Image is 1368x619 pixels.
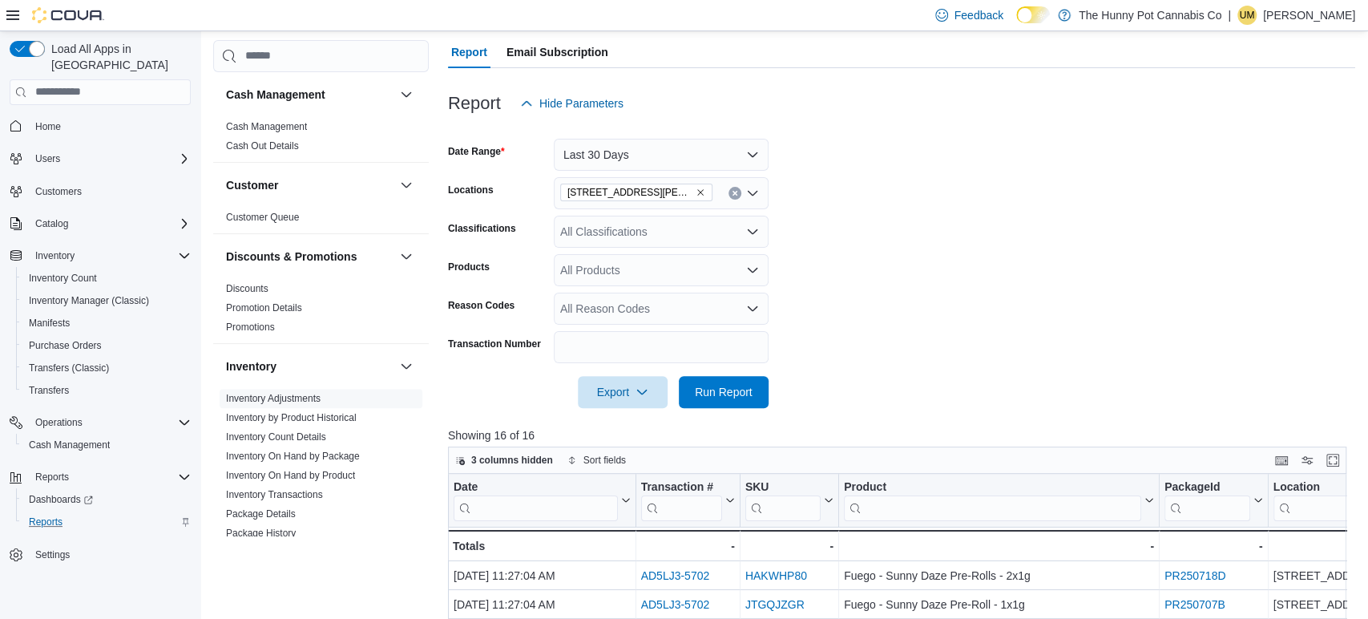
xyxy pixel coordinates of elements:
[454,479,618,495] div: Date
[226,283,268,294] a: Discounts
[1164,598,1225,611] a: PR250707B
[746,225,759,238] button: Open list of options
[35,217,68,230] span: Catalog
[29,149,67,168] button: Users
[226,451,360,462] a: Inventory On Hand by Package
[448,94,501,113] h3: Report
[226,282,268,295] span: Discounts
[471,454,553,467] span: 3 columns hidden
[29,339,102,352] span: Purchase Orders
[29,272,97,285] span: Inventory Count
[22,314,191,333] span: Manifests
[451,36,487,68] span: Report
[22,314,76,333] a: Manifests
[3,115,197,138] button: Home
[213,208,429,233] div: Customer
[561,451,632,470] button: Sort fields
[226,212,299,223] a: Customer Queue
[226,249,393,265] button: Discounts & Promotions
[22,269,191,288] span: Inventory Count
[226,177,393,193] button: Customer
[1164,479,1249,520] div: Package URL
[514,87,630,119] button: Hide Parameters
[22,358,115,378] a: Transfers (Classic)
[226,87,393,103] button: Cash Management
[22,512,191,532] span: Reports
[448,338,541,350] label: Transaction Number
[587,376,658,408] span: Export
[29,384,69,397] span: Transfers
[29,116,191,136] span: Home
[226,211,299,224] span: Customer Queue
[745,479,833,520] button: SKU
[22,435,116,455] a: Cash Management
[22,435,191,455] span: Cash Management
[29,117,67,136] a: Home
[745,569,807,582] a: HAKWHP80
[22,358,191,378] span: Transfers (Classic)
[1272,451,1291,470] button: Keyboard shortcuts
[16,267,197,289] button: Inventory Count
[1237,6,1257,25] div: Uldarico Maramo
[226,527,296,540] span: Package History
[746,302,759,315] button: Open list of options
[448,261,490,273] label: Products
[226,393,321,404] a: Inventory Adjustments
[226,412,357,423] a: Inventory by Product Historical
[29,181,191,201] span: Customers
[16,511,197,533] button: Reports
[554,139,769,171] button: Last 30 Days
[226,489,323,500] a: Inventory Transactions
[29,246,191,265] span: Inventory
[35,120,61,133] span: Home
[3,411,197,434] button: Operations
[22,336,108,355] a: Purchase Orders
[746,264,759,277] button: Open list of options
[22,512,69,532] a: Reports
[454,479,618,520] div: Date
[226,528,296,539] a: Package History
[3,148,197,170] button: Users
[226,87,325,103] h3: Cash Management
[29,413,89,432] button: Operations
[745,598,805,611] a: JTGQJZGR
[539,95,623,111] span: Hide Parameters
[954,7,1003,23] span: Feedback
[583,454,626,467] span: Sort fields
[29,362,109,374] span: Transfers (Classic)
[448,145,505,158] label: Date Range
[397,85,416,104] button: Cash Management
[844,536,1154,556] div: -
[1164,479,1262,520] button: PackageId
[454,479,631,520] button: Date
[1164,479,1249,495] div: PackageId
[1323,451,1342,470] button: Enter fullscreen
[728,187,741,200] button: Clear input
[226,358,393,374] button: Inventory
[16,488,197,511] a: Dashboards
[35,185,82,198] span: Customers
[16,334,197,357] button: Purchase Orders
[45,41,191,73] span: Load All Apps in [GEOGRAPHIC_DATA]
[29,149,191,168] span: Users
[29,467,191,487] span: Reports
[397,176,416,195] button: Customer
[22,381,191,400] span: Transfers
[16,289,197,312] button: Inventory Manager (Classic)
[1079,6,1221,25] p: The Hunny Pot Cannabis Co
[745,479,821,520] div: SKU URL
[695,384,753,400] span: Run Report
[745,479,821,495] div: SKU
[22,291,191,310] span: Inventory Manager (Classic)
[226,450,360,463] span: Inventory On Hand by Package
[29,545,76,564] a: Settings
[567,184,692,200] span: [STREET_ADDRESS][PERSON_NAME][PERSON_NAME]
[226,431,326,443] span: Inventory Count Details
[578,376,668,408] button: Export
[226,358,276,374] h3: Inventory
[29,214,75,233] button: Catalog
[29,544,191,564] span: Settings
[226,121,307,132] a: Cash Management
[844,566,1154,585] div: Fuego - Sunny Daze Pre-Rolls - 2x1g
[22,269,103,288] a: Inventory Count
